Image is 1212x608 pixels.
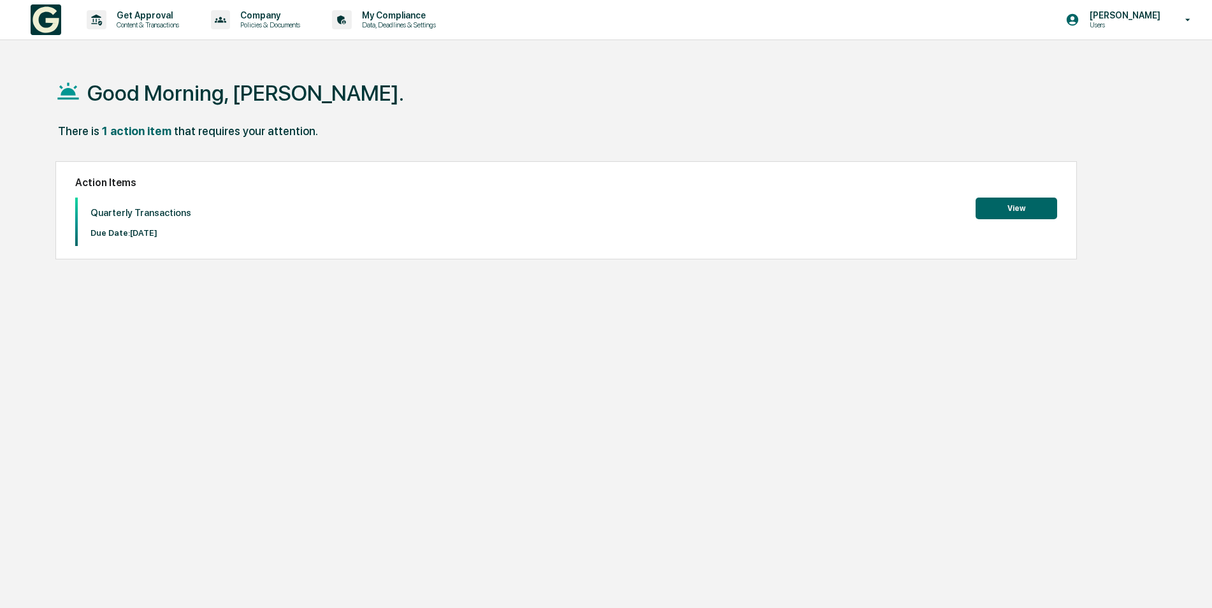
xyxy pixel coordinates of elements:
[976,198,1057,219] button: View
[352,20,442,29] p: Data, Deadlines & Settings
[102,124,171,138] div: 1 action item
[90,207,191,219] p: Quarterly Transactions
[1079,10,1167,20] p: [PERSON_NAME]
[352,10,442,20] p: My Compliance
[230,20,307,29] p: Policies & Documents
[230,10,307,20] p: Company
[976,201,1057,214] a: View
[90,228,191,238] p: Due Date: [DATE]
[31,4,61,35] img: logo
[58,124,99,138] div: There is
[174,124,318,138] div: that requires your attention.
[75,177,1057,189] h2: Action Items
[87,80,404,106] h1: Good Morning, [PERSON_NAME].
[106,10,185,20] p: Get Approval
[1079,20,1167,29] p: Users
[106,20,185,29] p: Content & Transactions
